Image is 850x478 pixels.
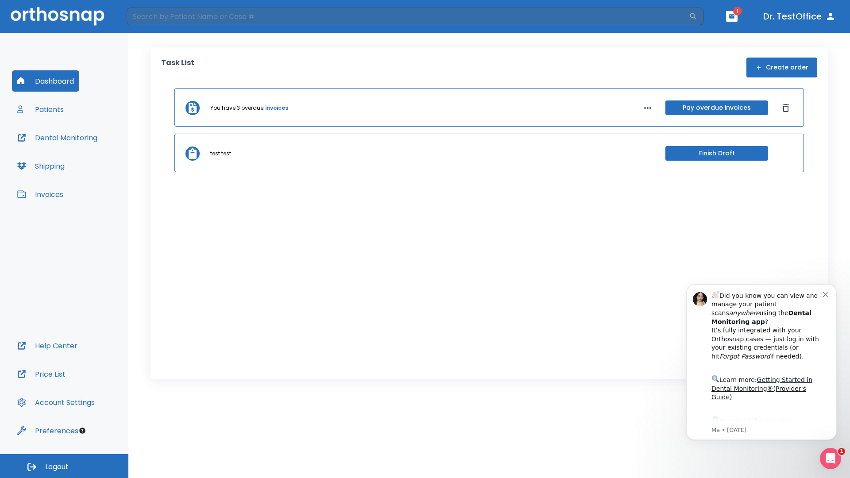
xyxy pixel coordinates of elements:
[161,58,194,77] p: Task List
[760,8,839,24] button: Dr. TestOffice
[11,7,104,25] img: Orthosnap
[665,100,768,115] button: Pay overdue invoices
[265,104,288,112] a: invoices
[210,104,263,112] p: You have 3 overdue
[39,155,150,163] p: Message from Ma, sent 3w ago
[12,184,69,205] button: Invoices
[45,462,69,472] span: Logout
[820,448,841,469] iframe: Intercom live chat
[12,335,83,356] button: Help Center
[39,146,117,162] a: App Store
[12,70,79,92] button: Dashboard
[12,155,70,177] button: Shipping
[150,19,157,26] button: Dismiss notification
[673,271,850,454] iframe: Intercom notifications message
[746,58,817,77] button: Create order
[838,448,845,455] span: 1
[12,127,103,148] button: Dental Monitoring
[12,99,69,120] button: Patients
[78,427,86,435] div: Tooltip anchor
[12,363,71,385] button: Price List
[39,144,150,189] div: Download the app: | ​ Let us know if you need help getting started!
[12,392,100,413] button: Account Settings
[779,101,793,115] button: Dismiss
[210,150,231,158] p: test test
[12,420,84,441] button: Preferences
[665,146,768,161] button: Finish Draft
[733,7,742,15] span: 1
[127,8,689,25] input: Search by Patient Name or Case #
